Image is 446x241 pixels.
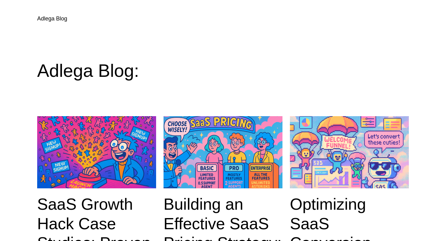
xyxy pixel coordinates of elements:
[37,60,409,81] h1: Adlega Blog:
[290,116,409,188] img: Optimizing SaaS Conversion Rates: The Complete Guide
[37,15,67,22] a: Adlega Blog
[37,116,156,188] img: SaaS Growth Hack Case Studies: Proven Strategies
[164,116,282,188] img: Building an Effective SaaS Pricing Strategy: Complete Guide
